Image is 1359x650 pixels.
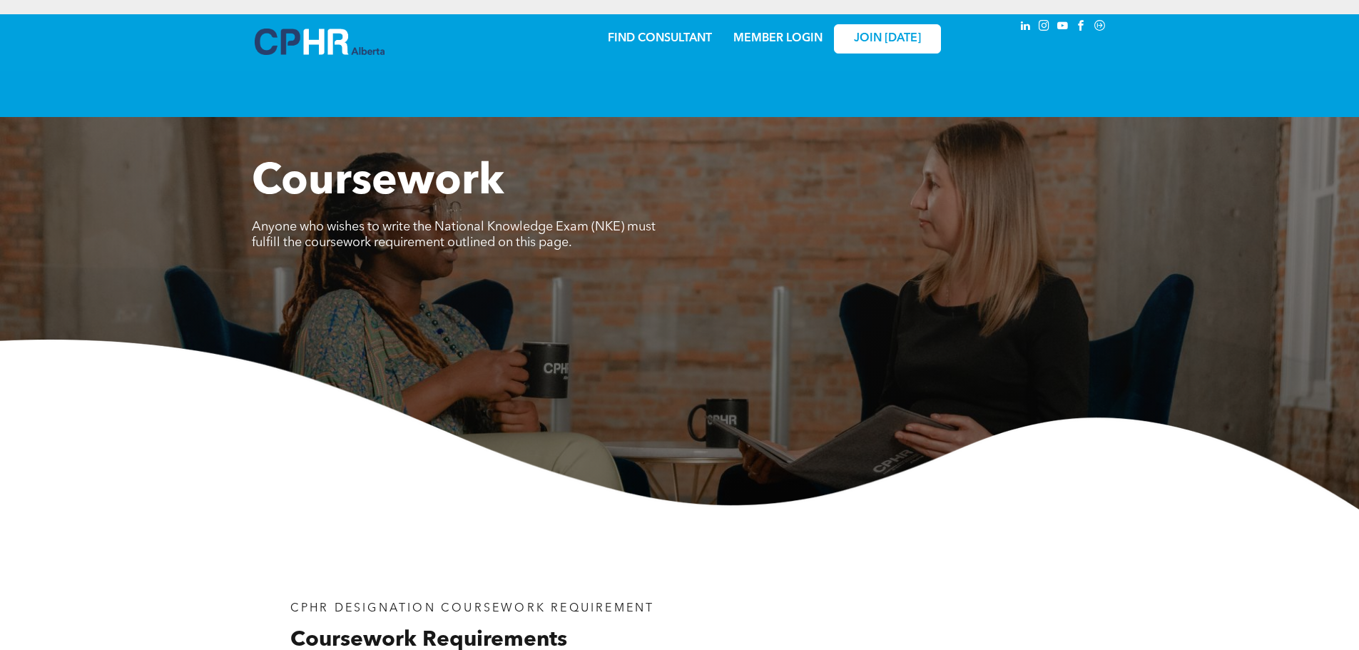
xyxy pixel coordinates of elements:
a: instagram [1037,18,1052,37]
a: facebook [1074,18,1089,37]
a: Social network [1092,18,1108,37]
img: A blue and white logo for cp alberta [255,29,385,55]
a: youtube [1055,18,1071,37]
a: MEMBER LOGIN [733,33,823,44]
span: Coursework [252,161,504,204]
span: CPHR DESIGNATION COURSEWORK REQUIREMENT [290,603,655,614]
a: linkedin [1018,18,1034,37]
span: Anyone who wishes to write the National Knowledge Exam (NKE) must fulfill the coursework requirem... [252,220,656,249]
a: JOIN [DATE] [834,24,941,54]
span: JOIN [DATE] [854,32,921,46]
a: FIND CONSULTANT [608,33,712,44]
